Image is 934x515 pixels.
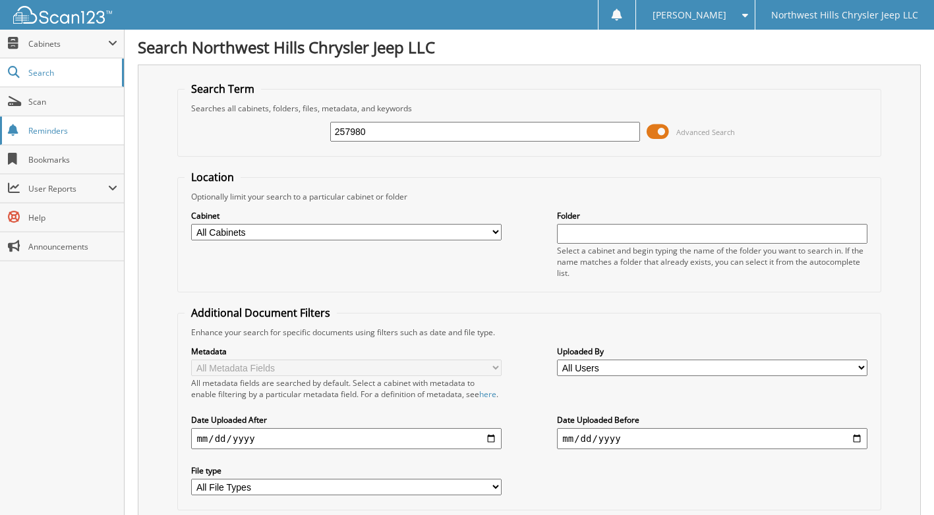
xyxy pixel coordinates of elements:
[191,414,501,425] label: Date Uploaded After
[653,11,726,19] span: [PERSON_NAME]
[557,346,867,357] label: Uploaded By
[28,38,108,49] span: Cabinets
[191,346,501,357] label: Metadata
[191,210,501,221] label: Cabinet
[185,327,873,338] div: Enhance your search for specific documents using filters such as date and file type.
[771,11,918,19] span: Northwest Hills Chrysler Jeep LLC
[185,306,337,320] legend: Additional Document Filters
[28,212,117,223] span: Help
[28,96,117,107] span: Scan
[479,389,496,400] a: here
[557,245,867,279] div: Select a cabinet and begin typing the name of the folder you want to search in. If the name match...
[28,125,117,136] span: Reminders
[185,82,261,96] legend: Search Term
[185,191,873,202] div: Optionally limit your search to a particular cabinet or folder
[557,414,867,425] label: Date Uploaded Before
[191,465,501,476] label: File type
[557,428,867,449] input: end
[28,154,117,165] span: Bookmarks
[676,127,735,137] span: Advanced Search
[191,428,501,449] input: start
[13,6,112,24] img: scan123-logo-white.svg
[185,170,241,184] legend: Location
[185,103,873,114] div: Searches all cabinets, folders, files, metadata, and keywords
[138,36,921,58] h1: Search Northwest Hills Chrysler Jeep LLC
[28,241,117,252] span: Announcements
[191,377,501,400] div: All metadata fields are searched by default. Select a cabinet with metadata to enable filtering b...
[868,452,934,515] iframe: Chat Widget
[557,210,867,221] label: Folder
[28,67,115,78] span: Search
[28,183,108,194] span: User Reports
